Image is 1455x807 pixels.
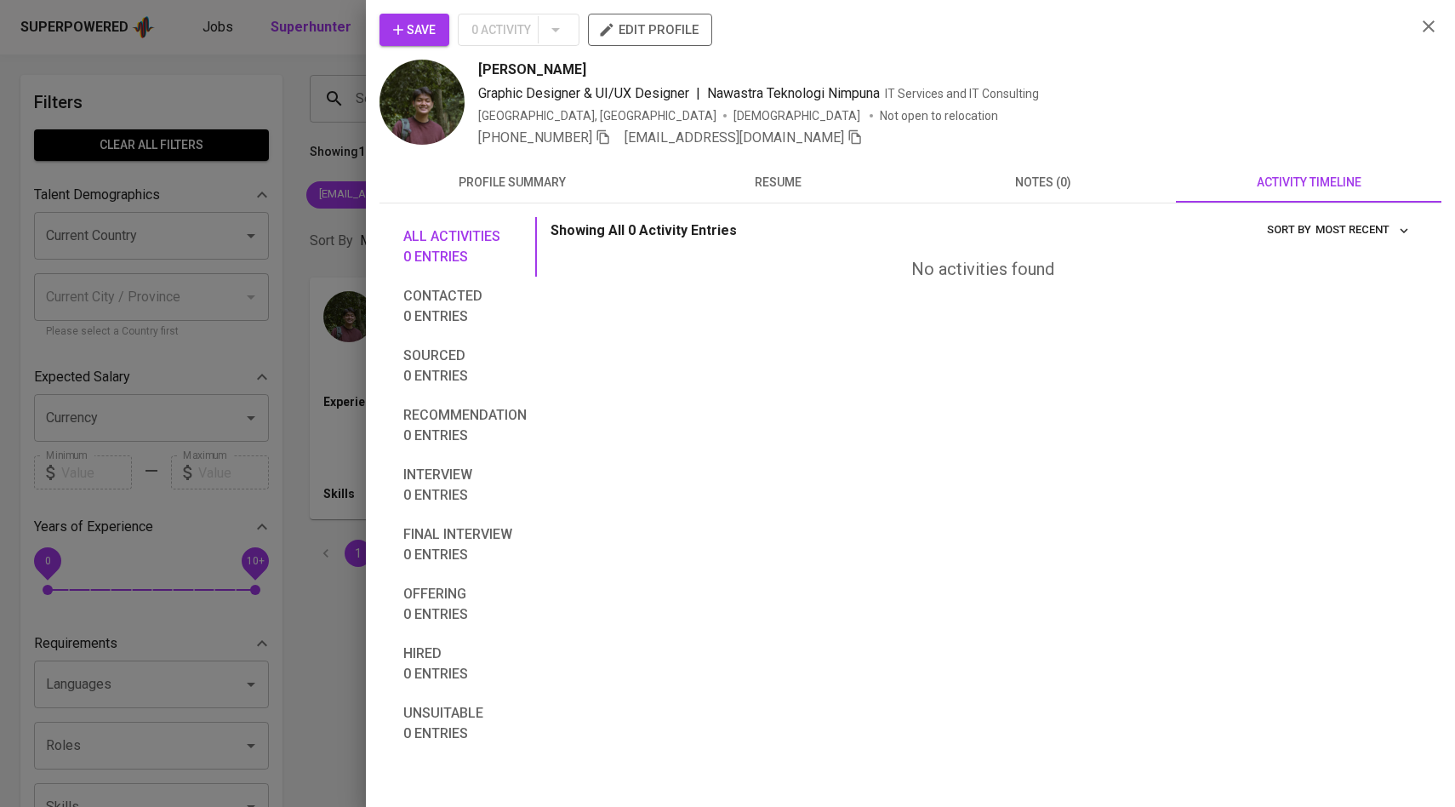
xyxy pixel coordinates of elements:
span: Hired 0 entries [403,644,527,684]
p: Not open to relocation [880,107,998,124]
div: [GEOGRAPHIC_DATA], [GEOGRAPHIC_DATA] [478,107,716,124]
span: Save [393,20,436,41]
span: [EMAIL_ADDRESS][DOMAIN_NAME] [625,129,844,146]
span: Nawastra Teknologi Nimpuna [707,85,880,101]
span: notes (0) [921,172,1166,193]
p: Showing All 0 Activity Entries [551,220,737,241]
span: Recommendation 0 entries [403,405,527,446]
img: bffda7b564582cca423c3d0bc0c2c05a.jpeg [379,60,465,145]
span: edit profile [602,19,699,41]
span: activity timeline [1186,172,1431,193]
span: sort by [1267,223,1311,236]
span: Sourced 0 entries [403,346,527,386]
span: Contacted 0 entries [403,286,527,327]
button: Save [379,14,449,46]
span: Interview 0 entries [403,465,527,506]
span: [DEMOGRAPHIC_DATA] [733,107,863,124]
a: edit profile [588,22,712,36]
span: Graphic Designer & UI/UX Designer [478,85,689,101]
span: All activities 0 entries [403,226,527,267]
div: No activities found [551,257,1414,282]
span: Offering 0 entries [403,584,527,625]
span: Unsuitable 0 entries [403,703,527,744]
span: [PERSON_NAME] [478,60,586,80]
button: edit profile [588,14,712,46]
span: Final interview 0 entries [403,524,527,565]
span: IT Services and IT Consulting [885,87,1039,100]
button: sort by [1311,217,1414,243]
span: [PHONE_NUMBER] [478,129,592,146]
span: | [696,83,700,104]
span: Most Recent [1315,220,1410,240]
span: profile summary [390,172,635,193]
span: resume [655,172,900,193]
